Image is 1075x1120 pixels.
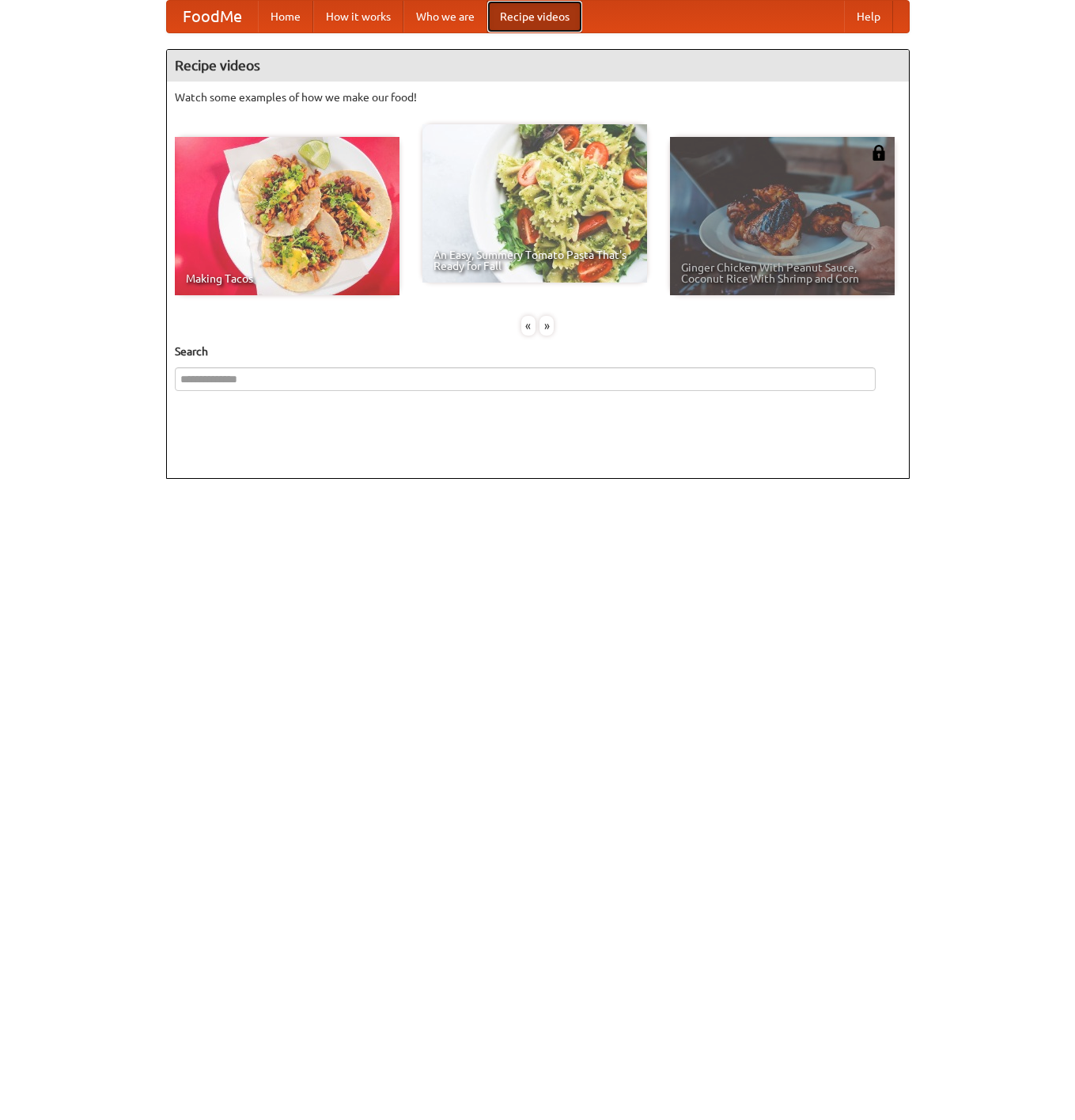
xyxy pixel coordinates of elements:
div: « [521,316,536,336]
a: Who we are [403,1,487,32]
a: Recipe videos [487,1,582,32]
span: Making Tacos [186,273,388,284]
a: Home [258,1,313,32]
span: An Easy, Summery Tomato Pasta That's Ready for Fall [433,249,636,271]
h4: Recipe videos [167,50,909,82]
h5: Search [175,344,901,359]
a: An Easy, Summery Tomato Pasta That's Ready for Fall [422,124,647,283]
p: Watch some examples of how we make our food! [175,89,901,105]
a: How it works [313,1,403,32]
div: » [539,316,554,336]
a: FoodMe [167,1,258,32]
img: 483408.png [871,145,887,161]
a: Making Tacos [175,137,399,295]
a: Help [844,1,893,32]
